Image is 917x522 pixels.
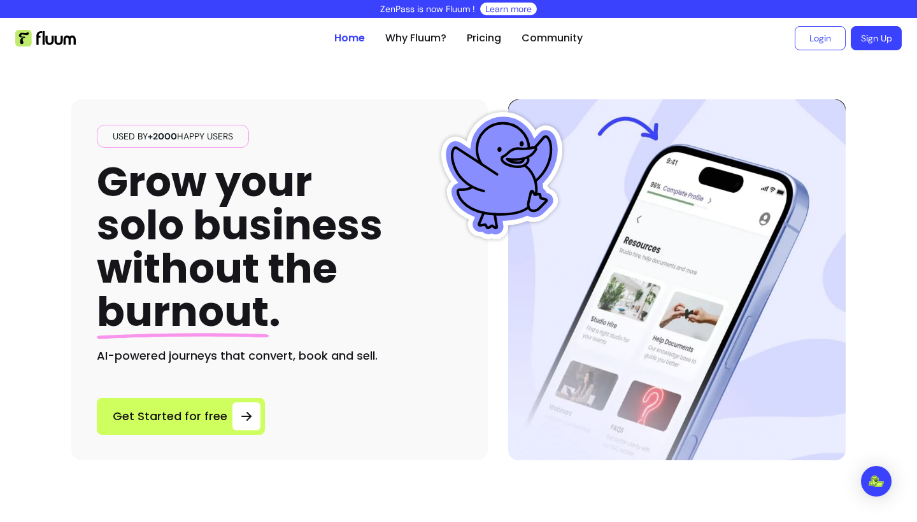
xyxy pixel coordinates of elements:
[97,160,383,334] h1: Grow your solo business without the .
[508,99,846,460] img: Hero
[385,31,446,46] a: Why Fluum?
[851,26,902,50] a: Sign Up
[522,31,583,46] a: Community
[15,30,76,46] img: Fluum Logo
[467,31,501,46] a: Pricing
[334,31,365,46] a: Home
[485,3,532,15] a: Learn more
[795,26,846,50] a: Login
[438,112,565,239] img: Fluum Duck sticker
[148,130,177,142] span: +2000
[108,130,238,143] span: Used by happy users
[113,407,227,425] span: Get Started for free
[97,347,462,365] h2: AI-powered journeys that convert, book and sell.
[97,283,269,340] span: burnout
[380,3,475,15] p: ZenPass is now Fluum !
[97,398,265,435] a: Get Started for free
[861,466,892,497] div: Open Intercom Messenger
